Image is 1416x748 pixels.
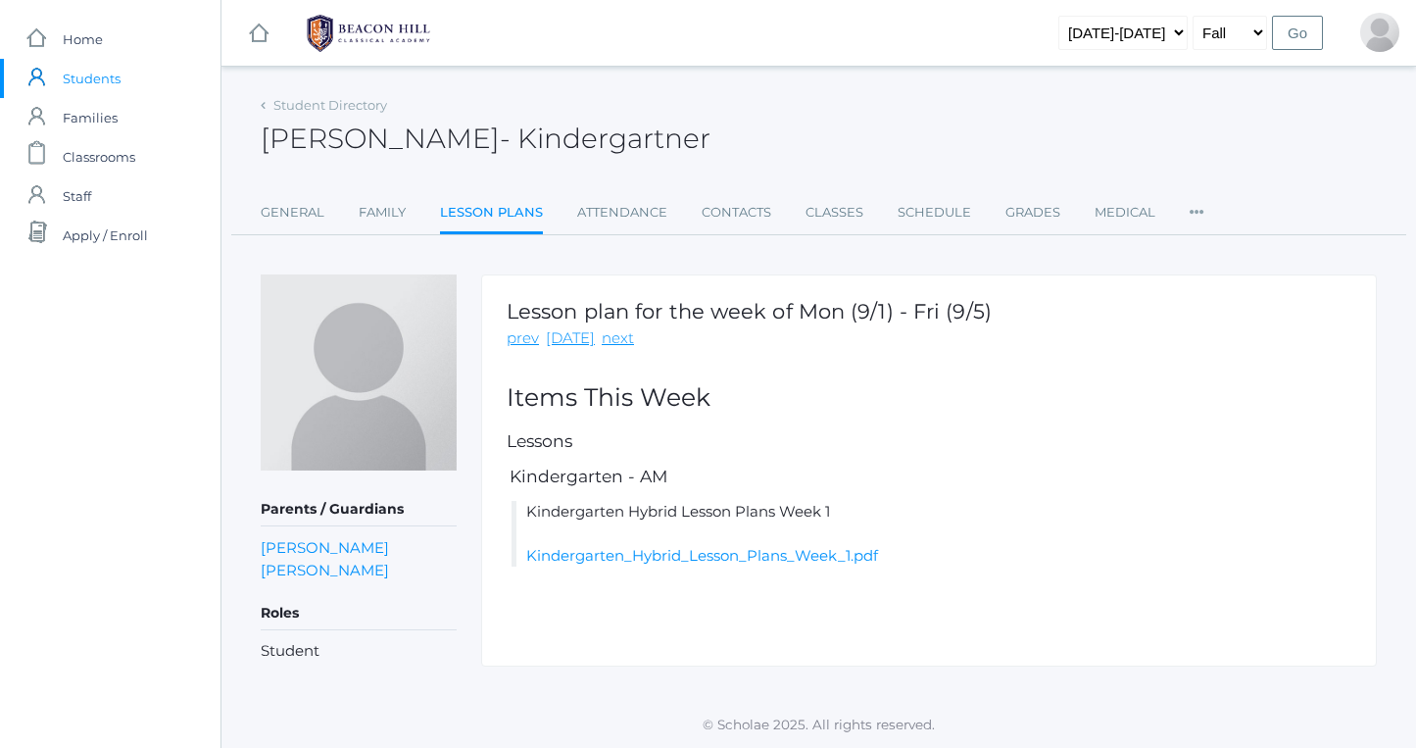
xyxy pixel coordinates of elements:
[261,559,389,581] a: [PERSON_NAME]
[1360,13,1399,52] div: Abby McCollum
[261,193,324,232] a: General
[898,193,971,232] a: Schedule
[546,327,595,350] a: [DATE]
[526,546,878,565] a: Kindergarten_Hybrid_Lesson_Plans_Week_1.pdf
[507,384,1351,412] h2: Items This Week
[63,59,121,98] span: Students
[273,97,387,113] a: Student Directory
[1005,193,1060,232] a: Grades
[261,274,457,471] img: Cole McCollum
[63,176,91,216] span: Staff
[221,715,1416,734] p: © Scholae 2025. All rights reserved.
[1272,16,1323,50] input: Go
[261,536,389,559] a: [PERSON_NAME]
[261,640,457,663] li: Student
[261,124,710,154] h2: [PERSON_NAME]
[261,597,457,630] h5: Roles
[507,300,992,323] h1: Lesson plan for the week of Mon (9/1) - Fri (9/5)
[1095,193,1155,232] a: Medical
[63,216,148,255] span: Apply / Enroll
[512,501,1351,568] li: Kindergarten Hybrid Lesson Plans Week 1
[507,432,1351,451] h5: Lessons
[440,193,543,235] a: Lesson Plans
[500,122,710,155] span: - Kindergartner
[295,9,442,58] img: BHCALogos-05-308ed15e86a5a0abce9b8dd61676a3503ac9727e845dece92d48e8588c001991.png
[702,193,771,232] a: Contacts
[261,493,457,526] h5: Parents / Guardians
[806,193,863,232] a: Classes
[63,20,103,59] span: Home
[507,327,539,350] a: prev
[602,327,634,350] a: next
[359,193,406,232] a: Family
[63,137,135,176] span: Classrooms
[507,468,1351,486] h5: Kindergarten - AM
[577,193,667,232] a: Attendance
[63,98,118,137] span: Families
